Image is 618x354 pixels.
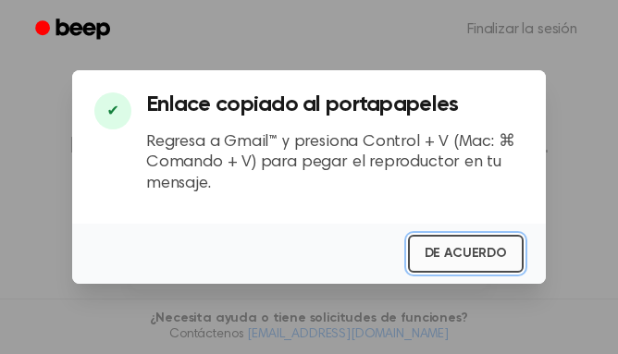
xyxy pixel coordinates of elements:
[408,235,524,273] button: DE ACUERDO
[425,247,507,260] font: DE ACUERDO
[146,134,515,192] font: Regresa a Gmail™ y presiona Control + V (Mac: ⌘ Comando + V) para pegar el reproductor en tu mens...
[467,22,577,37] font: Finalizar la sesión
[22,12,127,48] a: Bip
[106,102,118,119] font: ✔
[449,7,596,52] a: Finalizar la sesión
[146,93,458,116] font: Enlace copiado al portapapeles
